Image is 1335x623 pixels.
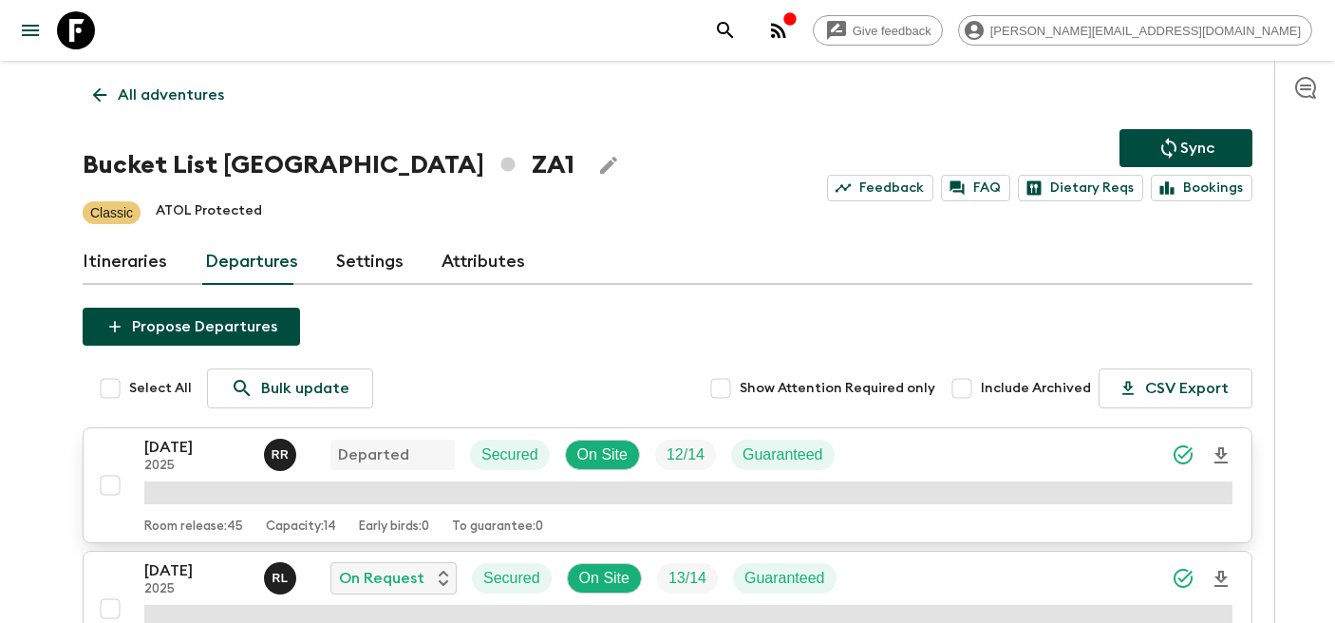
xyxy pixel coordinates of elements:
span: Include Archived [981,379,1091,398]
p: Early birds: 0 [359,519,429,535]
a: FAQ [941,175,1010,201]
div: Secured [472,563,552,594]
button: menu [11,11,49,49]
a: Feedback [827,175,933,201]
span: Give feedback [842,24,942,38]
p: R L [272,571,288,586]
span: [PERSON_NAME][EMAIL_ADDRESS][DOMAIN_NAME] [980,24,1311,38]
p: On Request [339,567,424,590]
p: 2025 [144,459,249,474]
button: [DATE]2025Roland RauDepartedSecuredOn SiteTrip FillGuaranteedRoom release:45Capacity:14Early bird... [83,427,1252,543]
p: Guaranteed [744,567,825,590]
svg: Download Onboarding [1210,444,1232,467]
span: Select All [129,379,192,398]
p: All adventures [118,84,224,106]
p: 13 / 14 [668,567,706,590]
div: [PERSON_NAME][EMAIL_ADDRESS][DOMAIN_NAME] [958,15,1312,46]
svg: Synced Successfully [1172,567,1194,590]
h1: Bucket List [GEOGRAPHIC_DATA] ZA1 [83,146,574,184]
span: Show Attention Required only [740,379,935,398]
a: Bookings [1151,175,1252,201]
svg: Download Onboarding [1210,568,1232,591]
a: Attributes [442,239,525,285]
svg: Synced Successfully [1172,444,1194,466]
div: Trip Fill [655,440,716,470]
p: On Site [579,567,630,590]
div: Trip Fill [657,563,718,594]
a: Give feedback [813,15,943,46]
a: Dietary Reqs [1018,175,1143,201]
p: Bulk update [261,377,349,400]
p: Room release: 45 [144,519,243,535]
button: Propose Departures [83,308,300,346]
button: RL [264,562,300,595]
button: search adventures [706,11,744,49]
span: Roland Rau [264,444,300,460]
p: Capacity: 14 [266,519,336,535]
p: Departed [338,444,409,466]
a: Settings [336,239,404,285]
p: Secured [483,567,540,590]
a: All adventures [83,76,235,114]
button: CSV Export [1099,368,1252,408]
a: Bulk update [207,368,373,408]
p: To guarantee: 0 [452,519,543,535]
p: 12 / 14 [667,444,705,466]
a: Departures [205,239,298,285]
p: Sync [1180,137,1214,160]
span: Rabata Legend Mpatamali [264,568,300,583]
p: Classic [90,203,133,222]
p: On Site [577,444,628,466]
p: [DATE] [144,436,249,459]
p: Secured [481,444,538,466]
div: On Site [567,563,642,594]
div: On Site [565,440,640,470]
p: [DATE] [144,559,249,582]
div: Secured [470,440,550,470]
button: Edit Adventure Title [590,146,628,184]
button: Sync adventure departures to the booking engine [1119,129,1252,167]
p: ATOL Protected [156,201,262,224]
p: Guaranteed [743,444,823,466]
a: Itineraries [83,239,167,285]
p: 2025 [144,582,249,597]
